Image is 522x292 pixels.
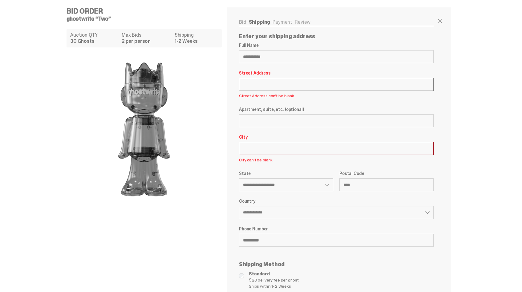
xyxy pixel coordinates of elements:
dd: 30 Ghosts [70,39,118,44]
label: Street Address [239,71,434,75]
a: Shipping [249,19,270,25]
span: $20 delivery fee per ghost [249,277,434,283]
label: Country [239,199,434,204]
label: Postal Code [339,171,434,176]
span: Ships within 1-2 Weeks [249,283,434,289]
a: Bid [239,19,246,25]
p: Street Address can't be blank [239,92,434,99]
h5: ghostwrite “Two” [67,16,227,22]
dd: 1-2 Weeks [175,39,218,44]
h4: Bid Order [67,7,227,15]
span: Standard [249,271,434,277]
label: Phone Number [239,226,434,231]
dt: Shipping [175,33,218,38]
label: Apartment, suite, etc. (optional) [239,107,434,112]
dt: Max Bids [122,33,171,38]
dt: Auction QTY [70,33,118,38]
p: City can't be blank [239,156,434,164]
dd: 2 per person [122,39,171,44]
label: State [239,171,333,176]
p: Enter your shipping address [239,34,434,39]
p: Shipping Method [239,262,434,267]
label: City [239,135,434,140]
label: Full Name [239,43,434,48]
img: product image [83,52,206,206]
